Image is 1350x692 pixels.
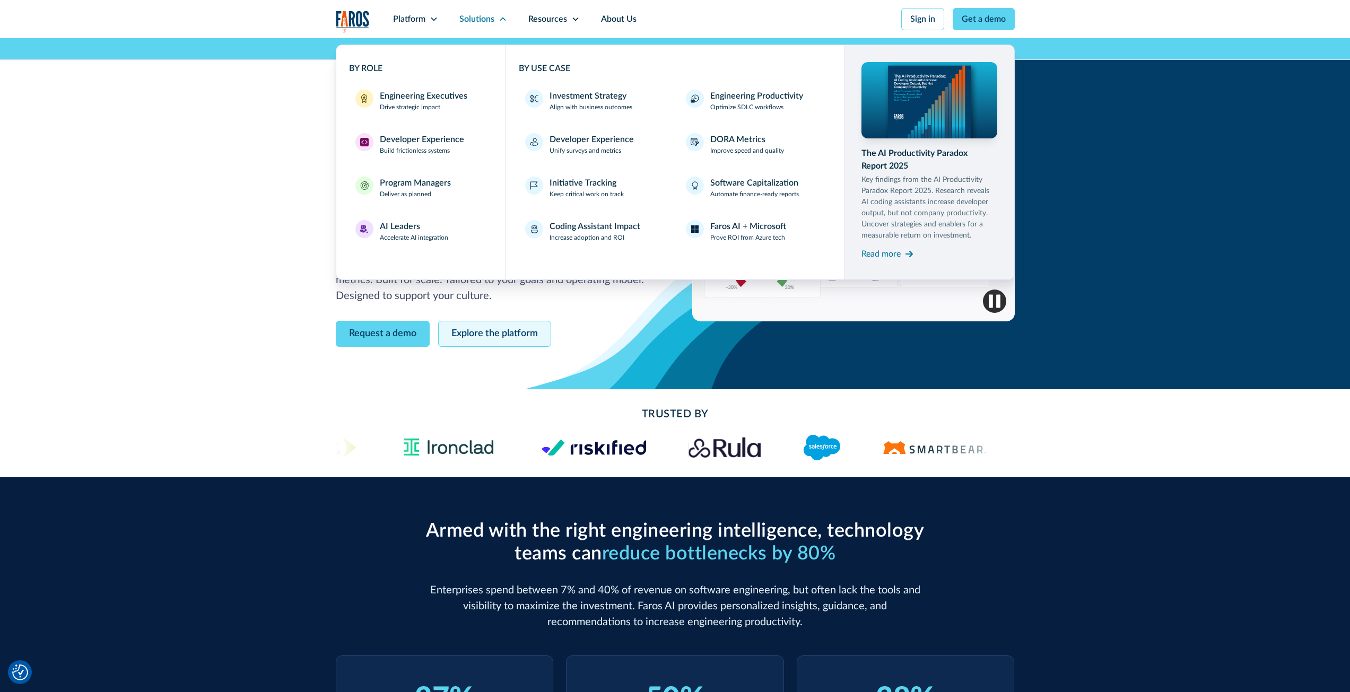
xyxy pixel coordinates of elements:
a: AI LeadersAI LeadersAccelerate AI integration [349,214,493,249]
a: Faros AI + MicrosoftProve ROI from Azure tech [680,214,832,249]
p: Automate finance-ready reports [710,189,799,199]
a: Request a demo [336,321,430,347]
p: Improve speed and quality [710,146,784,155]
h2: Trusted By [421,406,930,422]
div: Program Managers [380,177,451,189]
a: Program ManagersProgram ManagersDeliver as planned [349,170,493,205]
img: Logo of the analytics and reporting company Faros. [336,11,370,32]
div: BY ROLE [349,62,493,75]
button: Cookie Settings [12,664,28,680]
div: Engineering Productivity [710,90,803,102]
a: The AI Productivity Paradox Report 2025Key findings from the AI Productivity Paradox Report 2025.... [861,62,997,262]
p: Key findings from the AI Productivity Paradox Report 2025. Research reveals AI coding assistants ... [861,174,997,241]
img: Ironclad Logo [398,435,499,460]
p: Build frictionless systems [380,146,450,155]
p: Optimize SDLC workflows [710,102,783,112]
div: DORA Metrics [710,133,765,146]
div: Engineering Executives [380,90,467,102]
a: Sign in [901,8,944,30]
img: Program Managers [360,181,369,190]
div: Platform [393,13,425,25]
img: Developer Experience [360,138,369,146]
div: AI Leaders [380,220,420,233]
a: Software CapitalizationAutomate finance-ready reports [680,170,832,205]
img: Rula logo [689,437,761,458]
a: Coding Assistant ImpactIncrease adoption and ROI [519,214,671,249]
div: Solutions [459,13,494,25]
img: AI Leaders [360,225,369,233]
a: Initiative TrackingKeep critical work on track [519,170,671,205]
img: Logo of the CRM platform Salesforce. [804,435,840,460]
div: Developer Experience [380,133,464,146]
p: Keep critical work on track [550,189,624,199]
a: DORA MetricsImprove speed and quality [680,127,832,162]
a: Engineering ExecutivesEngineering ExecutivesDrive strategic impact [349,83,493,118]
p: Increase adoption and ROI [550,233,624,242]
div: Resources [528,13,567,25]
a: Developer ExperienceUnify surveys and metrics [519,127,671,162]
div: Read more [861,248,901,260]
div: Investment Strategy [550,90,626,102]
p: Align with business outcomes [550,102,632,112]
a: Engineering ProductivityOptimize SDLC workflows [680,83,832,118]
a: Investment StrategyAlign with business outcomes [519,83,671,118]
div: BY USE CASE [519,62,832,75]
img: Logo of the risk management platform Riskified. [542,439,647,456]
nav: Solutions [336,38,1015,280]
div: The AI Productivity Paradox Report 2025 [861,147,997,172]
p: Unify surveys and metrics [550,146,621,155]
img: Pause video [983,290,1006,313]
img: Revisit consent button [12,664,28,680]
p: Accelerate AI integration [380,233,448,242]
h2: Armed with the right engineering intelligence, technology teams can [421,520,930,565]
div: Coding Assistant Impact [550,220,640,233]
a: Get a demo [953,8,1015,30]
p: Drive strategic impact [380,102,440,112]
p: Enterprises spend between 7% and 40% of revenue on software engineering, but often lack the tools... [421,582,930,630]
p: Deliver as planned [380,189,431,199]
img: Engineering Executives [360,94,369,103]
p: Prove ROI from Azure tech [710,233,785,242]
a: home [336,11,370,32]
img: Logo of the software testing platform SmartBear. [883,441,986,454]
a: Developer ExperienceDeveloper ExperienceBuild frictionless systems [349,127,493,162]
div: Faros AI + Microsoft [710,220,786,233]
div: Software Capitalization [710,177,798,189]
div: Initiative Tracking [550,177,616,189]
a: Explore the platform [438,321,551,347]
div: Developer Experience [550,133,634,146]
span: reduce bottlenecks by 80% [602,544,836,563]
